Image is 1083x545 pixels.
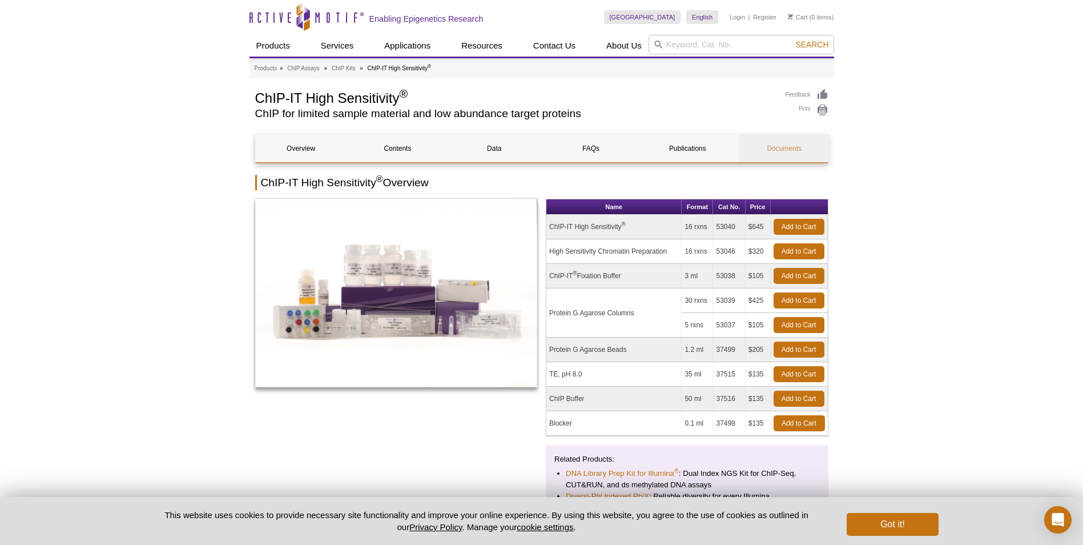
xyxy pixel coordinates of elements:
[713,239,745,264] td: 53046
[376,174,383,184] sup: ®
[649,35,834,54] input: Keyword, Cat. No.
[746,338,771,362] td: $205
[332,63,356,74] a: ChIP Kits
[573,270,577,276] sup: ®
[360,65,363,71] li: »
[774,366,824,382] a: Add to Cart
[788,10,834,24] li: (0 items)
[746,199,771,215] th: Price
[566,491,808,514] li: : Reliable diversity for every Illumina sequencing run
[748,10,750,24] li: |
[847,513,938,536] button: Got it!
[713,288,745,313] td: 53039
[287,63,320,74] a: ChIP Assays
[713,411,745,436] td: 37498
[517,522,573,532] button: cookie settings
[788,13,808,21] a: Cart
[324,65,328,71] li: »
[713,215,745,239] td: 53040
[546,239,682,264] td: High Sensitivity Chromatin Preparation
[746,362,771,387] td: $135
[792,39,832,50] button: Search
[546,288,682,338] td: Protein G Agarose Columns
[730,13,745,21] a: Login
[546,387,682,411] td: ChIP Buffer
[774,292,824,308] a: Add to Cart
[369,14,484,24] h2: Enabling Epigenetics Research
[566,491,649,502] a: Diversi-Phi Indexed PhiX
[746,239,771,264] td: $320
[314,35,361,57] a: Services
[774,317,824,333] a: Add to Cart
[746,313,771,338] td: $105
[682,411,713,436] td: 0.1 ml
[753,13,776,21] a: Register
[554,454,820,465] p: Related Products:
[566,468,679,479] a: DNA Library Prep Kit for Illumina®
[713,362,745,387] td: 37515
[786,104,828,117] a: Print
[713,199,745,215] th: Cat No.
[428,63,431,69] sup: ®
[546,362,682,387] td: TE, pH 8.0
[454,35,509,57] a: Resources
[682,362,713,387] td: 35 ml
[682,239,713,264] td: 16 rxns
[399,87,408,100] sup: ®
[546,215,682,239] td: ChIP-IT High Sensitivity
[682,215,713,239] td: 16 rxns
[713,338,745,362] td: 37499
[249,35,297,57] a: Products
[774,415,825,431] a: Add to Cart
[255,63,277,74] a: Products
[746,387,771,411] td: $135
[788,14,793,19] img: Your Cart
[145,509,828,533] p: This website uses cookies to provide necessary site functionality and improve your online experie...
[255,89,774,106] h1: ChIP-IT High Sensitivity
[713,264,745,288] td: 53038
[786,89,828,101] a: Feedback
[682,288,713,313] td: 30 rxns
[682,313,713,338] td: 5 rxns
[739,135,830,162] a: Documents
[674,467,679,474] sup: ®
[280,65,283,71] li: »
[1044,506,1072,534] div: Open Intercom Messenger
[746,215,771,239] td: $645
[256,135,347,162] a: Overview
[546,338,682,362] td: Protein G Agarose Beads
[642,135,733,162] a: Publications
[713,313,745,338] td: 53037
[566,468,808,491] li: : Dual Index NGS Kit for ChIP-Seq, CUT&RUN, and ds methylated DNA assays
[774,219,824,235] a: Add to Cart
[746,288,771,313] td: $425
[546,199,682,215] th: Name
[746,264,771,288] td: $105
[352,135,443,162] a: Contents
[604,10,681,24] a: [GEOGRAPHIC_DATA]
[255,109,774,119] h2: ChIP for limited sample material and low abundance target proteins
[713,387,745,411] td: 37516
[546,411,682,436] td: Blocker
[377,35,437,57] a: Applications
[545,135,636,162] a: FAQs
[774,268,824,284] a: Add to Cart
[682,264,713,288] td: 3 ml
[368,65,432,71] li: ChIP-IT High Sensitivity
[255,199,538,387] img: ChIP-IT High Sensitivity Kit
[795,40,828,49] span: Search
[546,264,682,288] td: ChIP-IT Fixation Buffer
[682,338,713,362] td: 1.2 ml
[526,35,582,57] a: Contact Us
[449,135,540,162] a: Data
[774,391,824,407] a: Add to Cart
[686,10,718,24] a: English
[599,35,649,57] a: About Us
[682,387,713,411] td: 50 ml
[774,342,824,358] a: Add to Cart
[774,243,824,259] a: Add to Cart
[746,411,771,436] td: $135
[622,221,626,227] sup: ®
[409,522,462,532] a: Privacy Policy
[682,199,713,215] th: Format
